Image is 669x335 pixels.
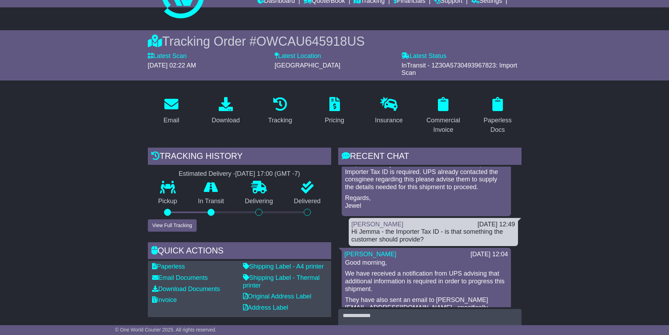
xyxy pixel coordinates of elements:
[148,198,188,205] p: Pickup
[370,95,407,128] a: Insurance
[152,285,220,292] a: Download Documents
[474,95,522,137] a: Paperless Docs
[207,95,244,128] a: Download
[325,116,344,125] div: Pricing
[345,194,507,210] p: Regards, Jewel
[148,62,196,69] span: [DATE] 02:22 AM
[148,148,331,167] div: Tracking history
[235,198,284,205] p: Delivering
[345,296,507,319] p: They have also sent an email to [PERSON_NAME][EMAIL_ADDRESS][DOMAIN_NAME] , specifically requesti...
[263,95,296,128] a: Tracking
[243,293,311,300] a: Original Address Label
[115,327,217,333] span: © One World Courier 2025. All rights reserved.
[283,198,331,205] p: Delivered
[345,161,507,191] p: Yes, In order to proceed with customs clearance, the Importer Tax ID is required. UPS already con...
[352,228,515,243] div: Hi Jemma - the Importer Tax ID - is that something the customer should provide?
[243,274,320,289] a: Shipping Label - Thermal printer
[148,170,331,178] div: Estimated Delivery -
[148,52,187,60] label: Latest Scan
[401,52,446,60] label: Latest Status
[148,242,331,261] div: Quick Actions
[345,259,507,267] p: Good morning,
[152,263,185,270] a: Paperless
[275,52,321,60] label: Latest Location
[345,251,396,258] a: [PERSON_NAME]
[235,170,300,178] div: [DATE] 17:00 (GMT -7)
[401,62,517,77] span: InTransit - 1Z30A5730493967823: Import Scan
[243,263,324,270] a: Shipping Label - A4 printer
[352,221,404,228] a: [PERSON_NAME]
[471,251,508,258] div: [DATE] 12:04
[212,116,240,125] div: Download
[188,198,235,205] p: In Transit
[268,116,292,125] div: Tracking
[479,116,517,135] div: Paperless Docs
[243,304,288,311] a: Address Label
[375,116,403,125] div: Insurance
[420,95,467,137] a: Commercial Invoice
[152,296,177,303] a: Invoice
[163,116,179,125] div: Email
[275,62,340,69] span: [GEOGRAPHIC_DATA]
[338,148,522,167] div: RECENT CHAT
[424,116,463,135] div: Commercial Invoice
[478,221,515,228] div: [DATE] 12:49
[159,95,184,128] a: Email
[148,219,197,232] button: View Full Tracking
[152,274,208,281] a: Email Documents
[256,34,365,49] span: OWCAU645918US
[320,95,349,128] a: Pricing
[345,270,507,293] p: We have received a notification from UPS advising that additional information is required in orde...
[148,34,522,49] div: Tracking Order #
